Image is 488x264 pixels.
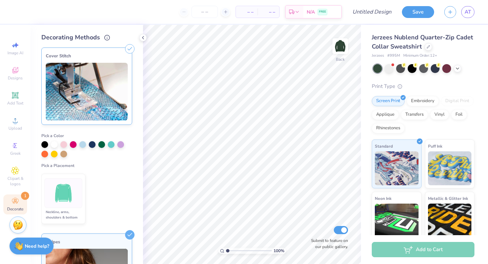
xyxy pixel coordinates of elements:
[191,6,218,18] input: – –
[387,53,400,59] span: # 995M
[46,63,128,120] img: Cover Stitch
[430,110,449,120] div: Vinyl
[333,39,347,53] img: Back
[372,123,405,133] div: Rhinestones
[441,96,474,106] div: Digital Print
[46,52,128,60] div: Cover Stitch
[41,163,75,168] span: Pick a Placement
[375,143,393,150] span: Standard
[336,56,345,62] div: Back
[51,181,76,206] img: Neckline, arms, shoulders & bottom
[428,143,442,150] span: Puff Ink
[375,195,391,202] span: Neon Ink
[8,126,22,131] span: Upload
[307,238,348,250] label: Submit to feature on our public gallery.
[375,151,419,185] img: Standard
[21,192,29,200] span: 1
[372,82,474,90] div: Print Type
[461,6,474,18] a: AT
[7,50,23,56] span: Image AI
[428,195,468,202] span: Metallic & Glitter Ink
[8,75,23,81] span: Designs
[428,151,472,185] img: Puff Ink
[3,176,27,187] span: Clipart & logos
[10,151,21,156] span: Greek
[44,209,82,220] div: Neckline, arms, shoulders & bottom
[240,8,253,16] span: – –
[375,204,419,238] img: Neon Ink
[372,96,405,106] div: Screen Print
[46,238,128,246] div: Stripes
[401,110,428,120] div: Transfers
[7,206,23,212] span: Decorate
[41,133,64,138] span: Pick a Color
[372,110,399,120] div: Applique
[402,6,434,18] button: Save
[372,53,384,59] span: Jerzees
[428,204,472,238] img: Metallic & Glitter Ink
[403,53,437,59] span: Minimum Order: 12 +
[307,8,315,16] span: N/A
[372,33,473,51] span: Jerzees Nublend Quarter-Zip Cadet Collar Sweatshirt
[25,243,49,249] strong: Need help?
[7,100,23,106] span: Add Text
[273,248,284,254] span: 100 %
[407,96,439,106] div: Embroidery
[262,8,275,16] span: – –
[465,8,471,16] span: AT
[319,10,326,14] span: FREE
[41,33,132,42] div: Decorating Methods
[451,110,467,120] div: Foil
[347,5,397,19] input: Untitled Design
